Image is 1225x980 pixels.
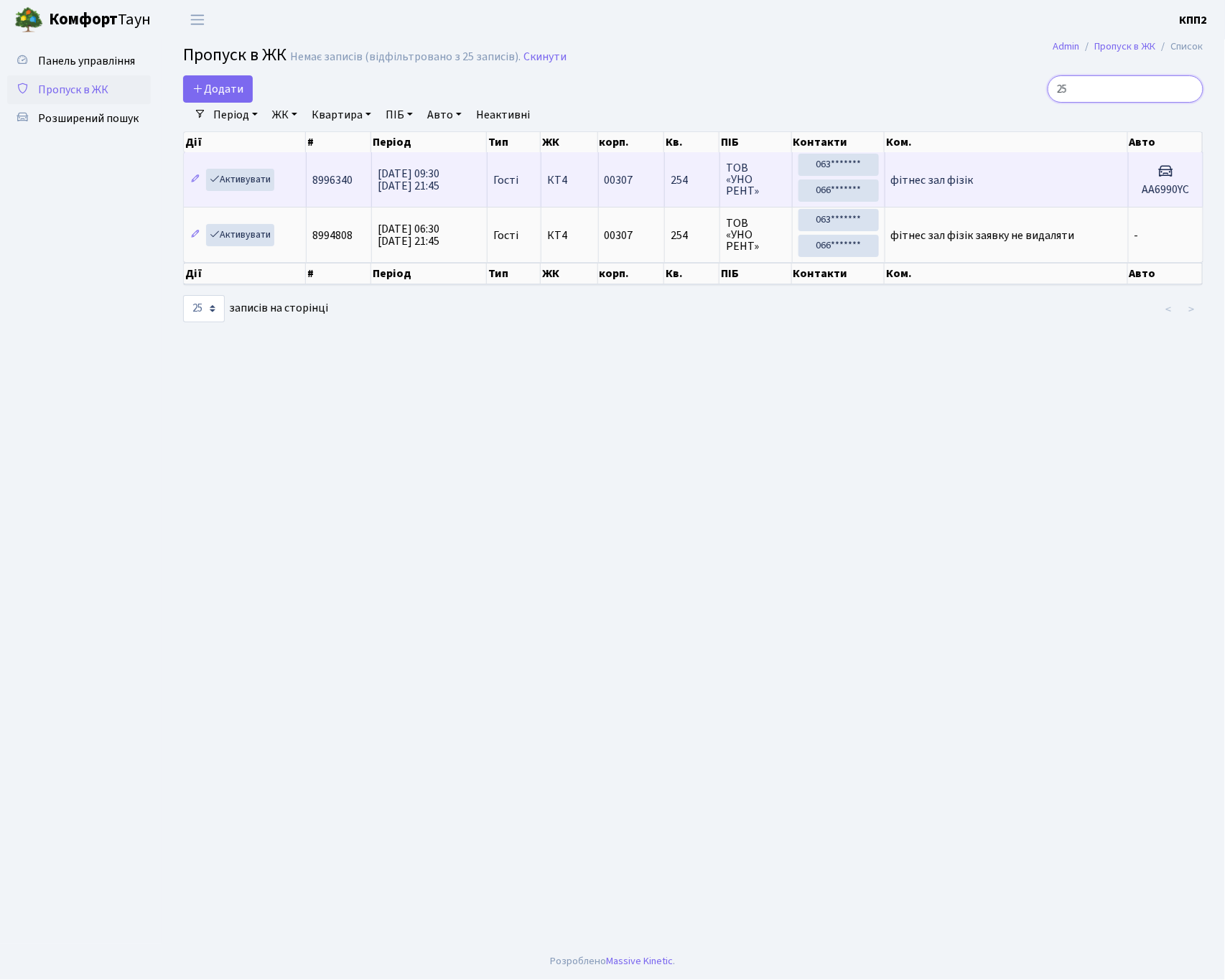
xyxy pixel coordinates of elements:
a: КПП2 [1180,11,1208,29]
a: Активувати [206,169,274,191]
label: записів на сторінці [183,295,328,322]
input: Пошук... [1048,75,1203,103]
a: Admin [1053,39,1080,54]
span: 8996340 [312,172,353,188]
b: Комфорт [49,8,118,31]
span: Гості [493,174,518,186]
a: Пропуск в ЖК [7,75,151,104]
span: Панель управління [38,53,135,69]
a: Авто [421,103,467,127]
th: Період [371,263,487,284]
span: [DATE] 06:30 [DATE] 21:45 [378,221,439,249]
a: Активувати [206,224,274,246]
th: Контакти [792,263,885,284]
th: Ком. [885,132,1128,152]
a: Період [208,103,264,127]
div: Розроблено . [550,954,675,970]
span: КТ4 [547,230,592,241]
span: [DATE] 09:30 [DATE] 21:45 [378,166,439,194]
th: # [306,132,372,152]
a: ЖК [266,103,303,127]
th: Авто [1128,263,1203,284]
a: Панель управління [7,47,151,75]
a: Massive Kinetic [606,954,673,969]
a: Розширений пошук [7,104,151,133]
th: Кв. [664,263,719,284]
span: ТОВ «УНО РЕНТ» [726,218,786,252]
th: Тип [487,132,541,152]
th: ПІБ [719,263,792,284]
span: 00307 [605,228,633,243]
th: Авто [1128,132,1203,152]
a: Додати [183,75,253,103]
span: Додати [192,81,243,97]
span: 254 [671,230,714,241]
span: Пропуск в ЖК [38,82,108,98]
img: logo.png [14,6,43,34]
th: Дії [184,263,306,284]
th: Тип [487,263,541,284]
span: ТОВ «УНО РЕНТ» [726,162,786,197]
div: Немає записів (відфільтровано з 25 записів). [290,50,521,64]
span: КТ4 [547,174,592,186]
span: Розширений пошук [38,111,139,126]
span: Гості [493,230,518,241]
th: ЖК [541,132,597,152]
th: Період [371,132,487,152]
span: фітнес зал фізік заявку не видаляти [891,228,1075,243]
a: Пропуск в ЖК [1095,39,1156,54]
th: # [306,263,372,284]
span: - [1135,228,1139,243]
a: Неактивні [470,103,536,127]
span: фітнес зал фізік [891,172,974,188]
h5: АА6990YC [1135,183,1197,197]
th: корп. [598,263,665,284]
th: ЖК [541,263,597,284]
th: Кв. [664,132,719,152]
span: 8994808 [312,228,353,243]
a: ПІБ [380,103,419,127]
th: Ком. [885,263,1128,284]
select: записів на сторінці [183,295,225,322]
li: Список [1156,39,1203,55]
span: 00307 [605,172,633,188]
th: Дії [184,132,306,152]
a: Квартира [306,103,377,127]
span: 254 [671,174,714,186]
th: Контакти [792,132,885,152]
th: ПІБ [719,132,791,152]
th: корп. [598,132,665,152]
nav: breadcrumb [1032,32,1225,62]
button: Переключити навігацію [180,8,215,32]
span: Таун [49,8,151,32]
span: Пропуск в ЖК [183,42,287,67]
a: Скинути [523,50,567,64]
